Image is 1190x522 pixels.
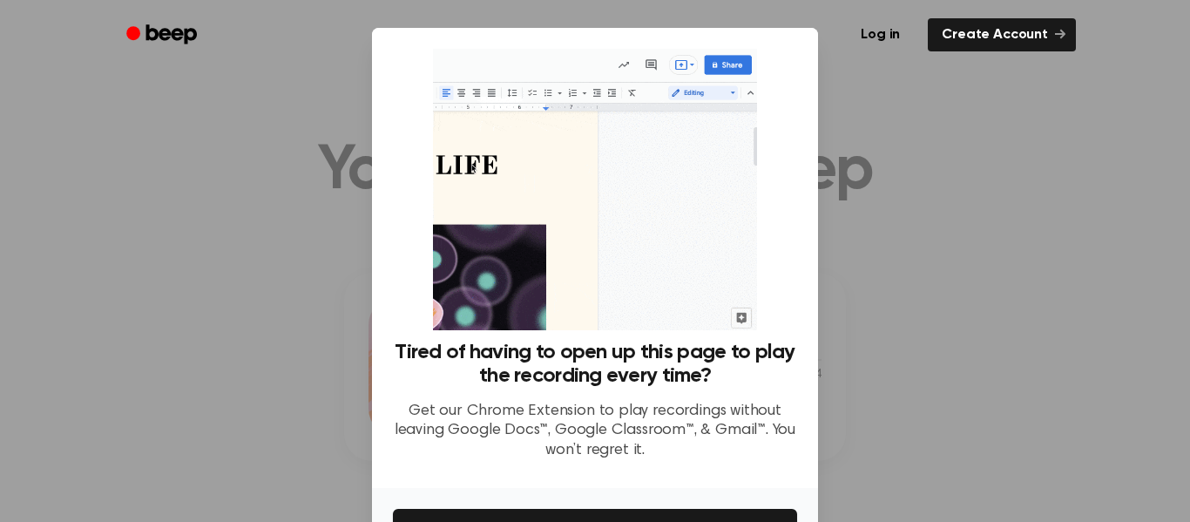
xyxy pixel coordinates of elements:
[393,402,797,461] p: Get our Chrome Extension to play recordings without leaving Google Docs™, Google Classroom™, & Gm...
[393,341,797,388] h3: Tired of having to open up this page to play the recording every time?
[928,18,1076,51] a: Create Account
[843,15,917,55] a: Log in
[114,18,213,52] a: Beep
[433,49,756,330] img: Beep extension in action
